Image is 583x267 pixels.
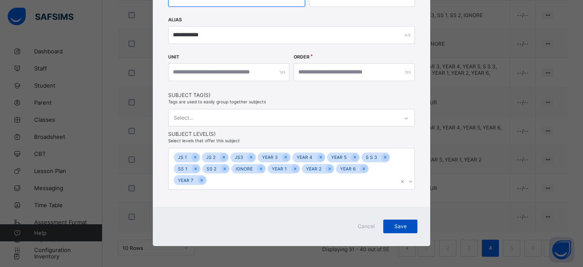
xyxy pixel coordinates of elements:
[230,153,247,162] div: JS3
[390,223,411,229] span: Save
[302,164,326,174] div: YEAR 2
[168,138,240,143] span: Select levels that offer this subject
[168,54,179,60] label: Unit
[174,110,193,126] div: Select...
[202,164,221,174] div: SS 2
[202,153,220,162] div: JS 2
[356,223,376,229] span: Cancel
[231,164,257,174] div: IGNORE
[168,99,266,104] span: Tags are used to easily group together subjects
[258,153,282,162] div: YEAR 3
[168,92,415,98] span: Subject Tag(s)
[174,153,191,162] div: JS 1
[336,164,360,174] div: YEAR 6
[268,164,291,174] div: YEAR 1
[294,54,309,60] label: Order
[292,153,317,162] div: YEAR 4
[168,17,182,23] label: Alias
[361,153,381,162] div: S S 3
[174,164,192,174] div: SS 1
[168,131,415,137] span: Subject Level(s)
[174,175,198,185] div: YEAR 7
[327,153,351,162] div: YEAR 5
